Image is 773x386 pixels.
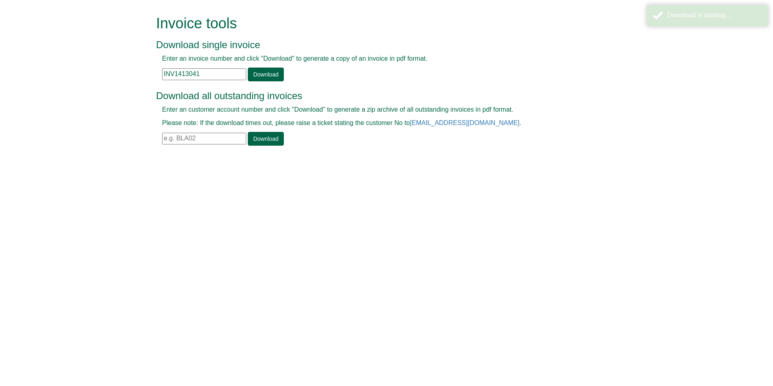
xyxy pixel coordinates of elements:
[156,15,599,32] h1: Invoice tools
[162,133,246,144] input: e.g. BLA02
[156,91,599,101] h3: Download all outstanding invoices
[162,68,246,80] input: e.g. INV1234
[248,132,283,146] a: Download
[162,119,593,128] p: Please note: If the download times out, please raise a ticket stating the customer No to .
[248,68,283,81] a: Download
[162,54,593,64] p: Enter an invoice number and click "Download" to generate a copy of an invoice in pdf format.
[162,105,593,115] p: Enter an customer account number and click "Download" to generate a zip archive of all outstandin...
[156,40,599,50] h3: Download single invoice
[410,119,520,126] a: [EMAIL_ADDRESS][DOMAIN_NAME]
[667,11,762,20] div: Download is starting...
